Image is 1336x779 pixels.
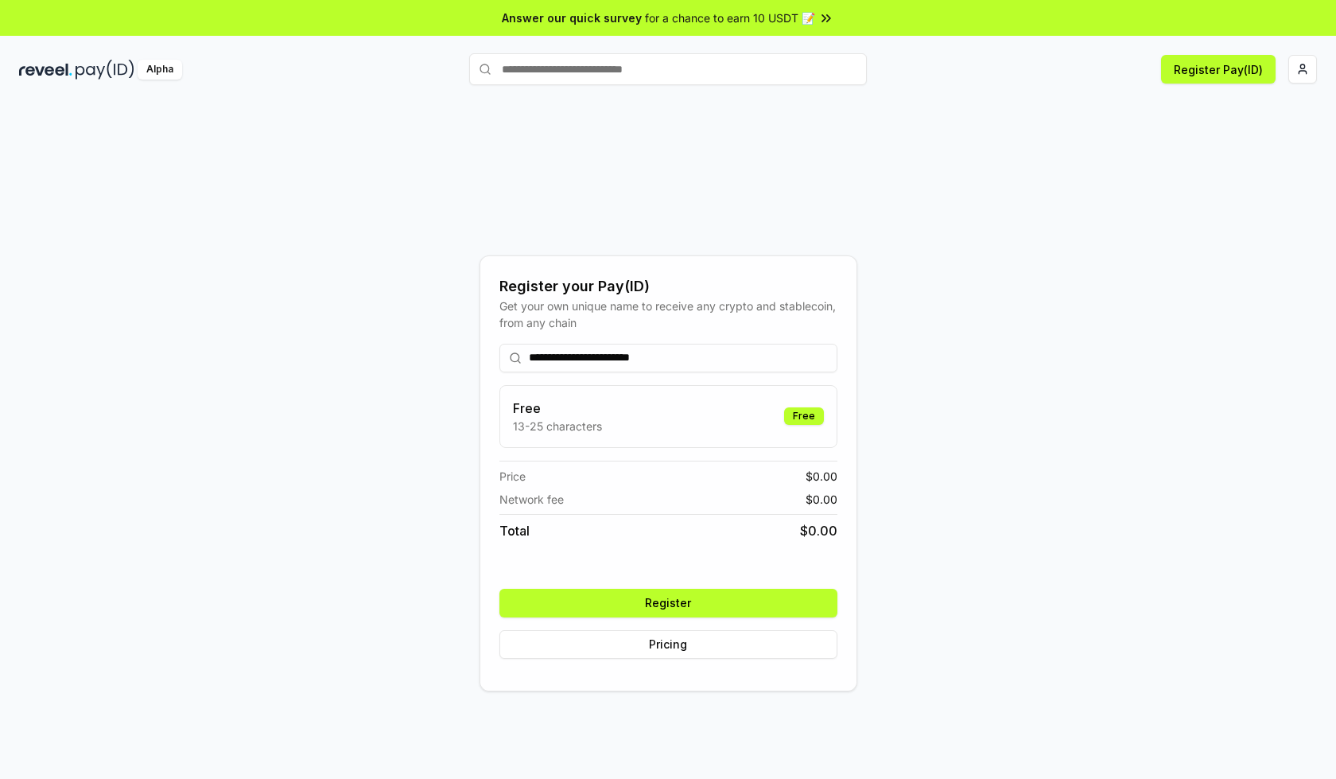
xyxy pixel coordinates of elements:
span: $ 0.00 [800,521,837,540]
img: reveel_dark [19,60,72,80]
div: Register your Pay(ID) [499,275,837,298]
h3: Free [513,399,602,418]
div: Get your own unique name to receive any crypto and stablecoin, from any chain [499,298,837,331]
span: $ 0.00 [806,491,837,508]
div: Alpha [138,60,182,80]
span: Answer our quick survey [502,10,642,26]
span: Price [499,468,526,485]
span: Total [499,521,530,540]
button: Pricing [499,630,837,659]
img: pay_id [76,60,134,80]
span: $ 0.00 [806,468,837,485]
button: Register [499,589,837,617]
div: Free [784,407,824,425]
button: Register Pay(ID) [1161,55,1276,84]
span: for a chance to earn 10 USDT 📝 [645,10,815,26]
span: Network fee [499,491,564,508]
p: 13-25 characters [513,418,602,434]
